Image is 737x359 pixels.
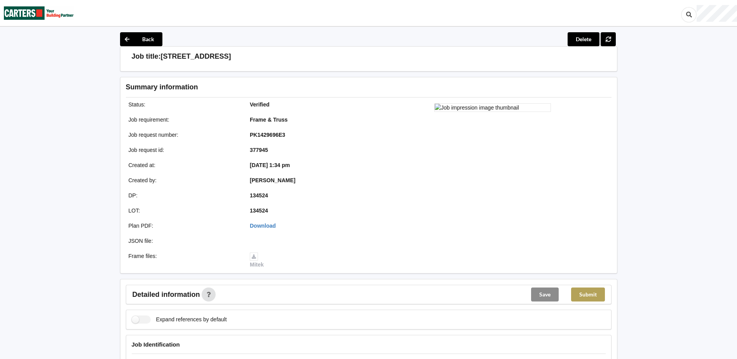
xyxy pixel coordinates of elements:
div: Plan PDF : [123,222,245,230]
img: Job impression image thumbnail [434,103,551,112]
div: Frame files : [123,252,245,268]
div: Job request id : [123,146,245,154]
b: [DATE] 1:34 pm [250,162,290,168]
h3: Job title: [132,52,161,61]
div: LOT : [123,207,245,214]
div: Job request number : [123,131,245,139]
button: Back [120,32,162,46]
a: Download [250,223,276,229]
div: Created at : [123,161,245,169]
div: User Profile [697,5,737,22]
div: DP : [123,192,245,199]
b: Frame & Truss [250,117,287,123]
a: Mitek [250,253,264,268]
button: Submit [571,288,605,301]
b: [PERSON_NAME] [250,177,295,183]
b: 134524 [250,192,268,199]
div: JSON file : [123,237,245,245]
img: Carters [4,0,74,26]
h3: Summary information [126,83,488,92]
h4: Job Identification [132,341,606,348]
div: Created by : [123,176,245,184]
span: Detailed information [132,291,200,298]
button: Delete [568,32,599,46]
div: Job requirement : [123,116,245,124]
div: Status : [123,101,245,108]
label: Expand references by default [132,315,227,324]
b: PK1429696E3 [250,132,285,138]
b: 377945 [250,147,268,153]
b: Verified [250,101,270,108]
h3: [STREET_ADDRESS] [161,52,231,61]
b: 134524 [250,207,268,214]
